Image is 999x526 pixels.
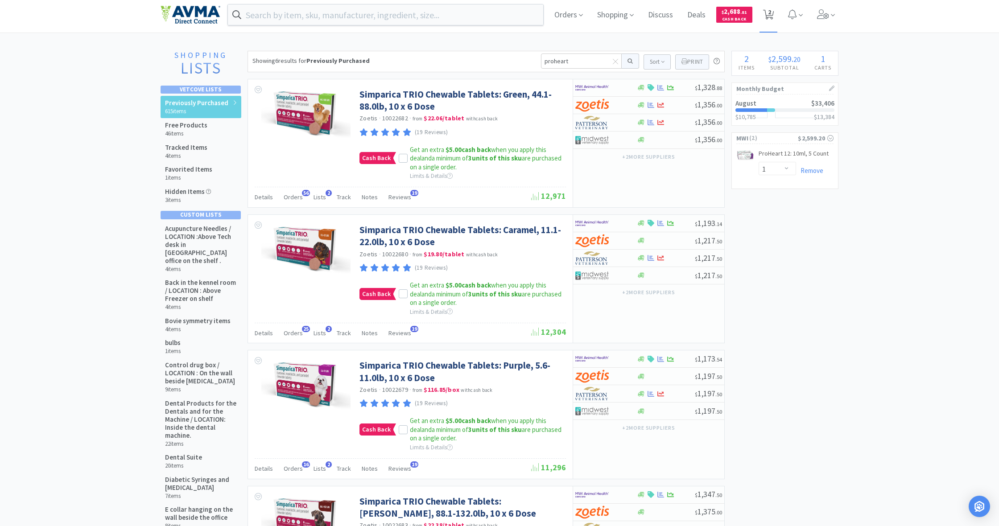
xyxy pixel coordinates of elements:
span: . 00 [715,119,722,126]
img: fb1d7f61206841e8bb2a5f8b82ac4f43_605104.png [261,88,351,139]
span: Reviews [388,193,411,201]
div: $2,599.20 [798,133,834,143]
a: Simparica TRIO Chewable Tablets: Green, 44.1-88.0lb, 10 x 6 Dose [359,88,564,113]
strong: 3 units of this sku [468,154,522,162]
div: Custom Lists [161,211,241,219]
a: Zoetis [359,386,378,394]
span: 2,599 [772,53,792,64]
span: Details [255,193,273,201]
span: $ [695,255,698,262]
a: ProHeart 12: 10ml, 5 Count [759,149,829,162]
span: Get an extra when you apply this deal [410,416,546,434]
a: Zoetis [359,114,378,122]
img: d49eb31858bf4fd29a17fd4cce70bfe1_605117.png [261,224,351,274]
h4: Carts [807,63,838,72]
span: 1,197 [695,371,722,381]
span: $ [695,374,698,380]
span: . 50 [715,391,722,398]
h6: 1 items [165,348,181,355]
span: $ [722,9,724,15]
span: · [379,250,381,258]
h6: 9 items [165,386,237,393]
a: $2,688.81Cash Back [716,3,752,27]
button: Print [675,54,709,70]
span: $5.00 [446,145,462,154]
span: from [413,115,422,122]
a: August$33,406$10,785$13,384 [732,95,838,125]
span: 56 [302,190,310,196]
span: $ [695,85,698,91]
span: Get an extra when you apply this deal [410,281,546,298]
img: f6b2451649754179b5b4e0c70c3f7cb0_2.png [575,81,609,95]
span: Cash Back [360,152,393,164]
span: $ [768,55,772,64]
span: Orders [284,193,303,201]
img: a673e5ab4e5e497494167fe422e9a3ab.png [575,234,609,247]
strong: 3 units of this sku [468,425,522,434]
strong: cash back [446,281,491,289]
span: . 00 [715,102,722,109]
button: +2more suppliers [618,422,680,434]
span: Cash Back [722,17,747,23]
span: $ [695,238,698,245]
a: Simparica TRIO Chewable Tablets: [PERSON_NAME], 88.1-132.0lb, 10 x 6 Dose [359,495,564,520]
h4: Subtotal [762,63,808,72]
h6: 7 items [165,493,237,500]
span: 1,197 [695,406,722,416]
h5: Acupuncture Needles / LOCATION :Above Tech desk in [GEOGRAPHIC_DATA] office on the shelf . [165,225,237,265]
img: a673e5ab4e5e497494167fe422e9a3ab.png [575,505,609,519]
img: 4dd14cff54a648ac9e977f0c5da9bc2e_5.png [575,269,609,282]
span: $ [695,408,698,415]
span: 25 [302,326,310,332]
span: · [409,386,411,394]
h2: August [735,100,756,107]
h6: 4 items [165,304,237,311]
h6: 46 items [165,130,207,137]
span: Cash Back [360,288,393,300]
span: $10,785 [735,113,756,121]
span: ( 2 ) [748,134,798,143]
span: . 81 [740,9,747,15]
span: Orders [284,464,303,473]
span: $ [695,137,698,144]
span: 1 [821,53,825,64]
strong: $116.85 / box [424,386,459,394]
img: f5e969b455434c6296c6d81ef179fa71_3.png [575,116,609,129]
img: 57495fe166524940932acd7465df8c21_605127.png [261,359,351,410]
p: (19 Reviews) [415,263,448,273]
input: Filter results... [541,53,622,69]
h2: Lists [165,60,236,77]
h5: Free Products [165,121,207,129]
span: Cash Back [360,424,393,435]
h5: Back in the kennel room / LOCATION : Above Freezer on shelf [165,279,237,303]
span: 10022680 [382,250,408,258]
h6: 4 items [165,326,231,333]
span: Limits & Details [410,308,453,316]
span: 1,197 [695,388,722,399]
strong: cash back [446,416,491,425]
span: and a minimum of are purchased on a single order. [410,154,561,171]
span: Reviews [388,329,411,337]
span: 1,375 [695,506,722,517]
a: Free Products 46items [161,118,241,140]
span: 1,356 [695,117,722,127]
span: . 50 [715,273,722,279]
a: Deals [684,11,709,19]
span: 13,384 [817,113,834,121]
h4: Items [732,63,762,72]
span: Get an extra when you apply this deal [410,145,546,163]
span: 12,971 [531,191,566,201]
div: Vetcove Lists [161,86,241,94]
span: $ [695,102,698,109]
img: 4dd14cff54a648ac9e977f0c5da9bc2e_5.png [575,404,609,418]
span: . 88 [715,85,722,91]
span: 10022679 [382,386,408,394]
span: Details [255,464,273,473]
strong: cash back [446,145,491,154]
h5: Control drug box / LOCATION : On the wall beside [MEDICAL_DATA] [165,361,237,385]
h5: bulbs [165,339,181,347]
input: Search by item, sku, manufacturer, ingredient, size... [228,4,543,25]
span: $ [695,119,698,126]
img: 4dd14cff54a648ac9e977f0c5da9bc2e_5.png [575,133,609,147]
span: Track [337,193,351,201]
